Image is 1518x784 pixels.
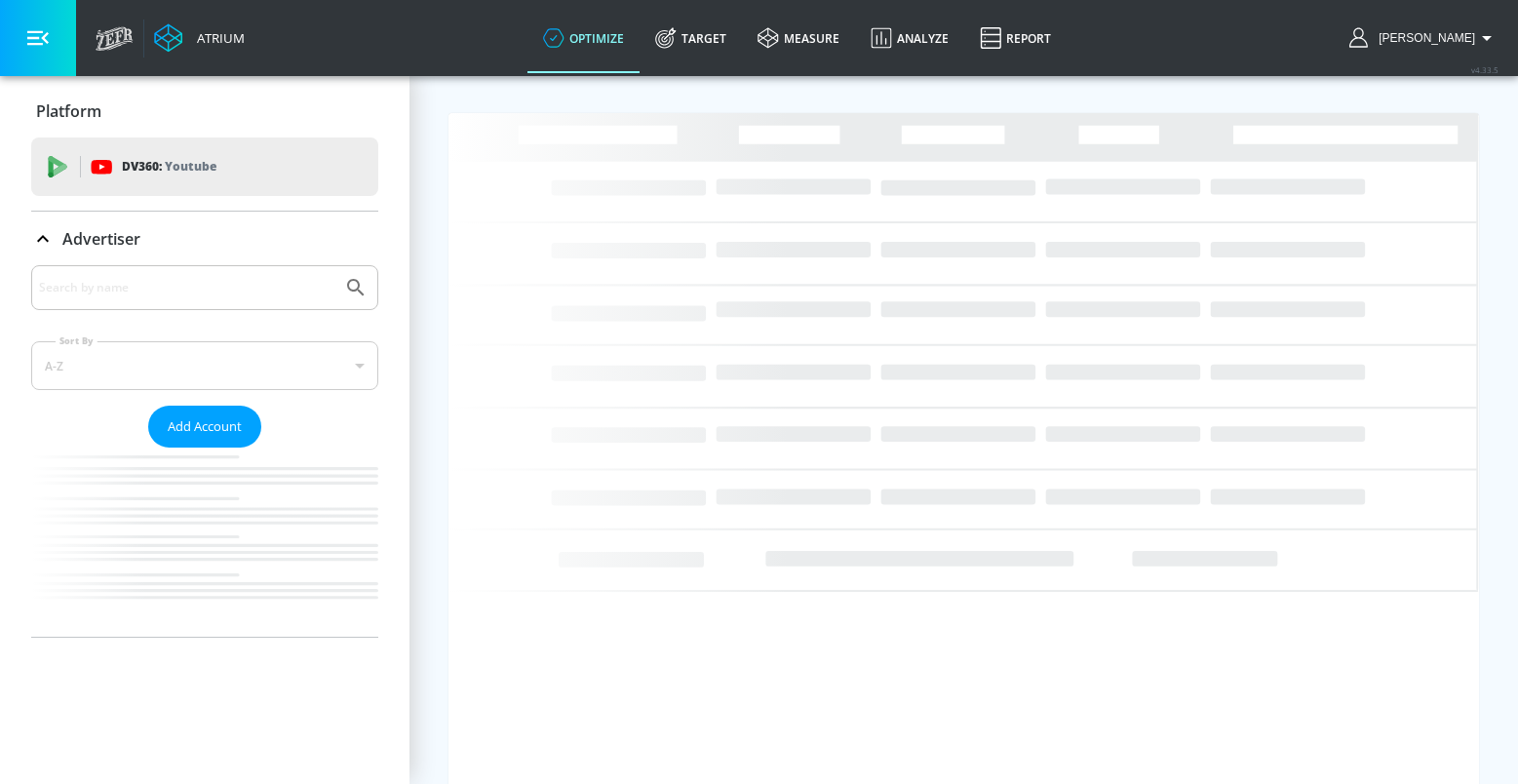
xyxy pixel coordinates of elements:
input: Search by name [39,275,334,300]
a: optimize [527,3,640,73]
label: Sort By [56,334,97,347]
p: DV360: [122,156,216,177]
p: Youtube [165,156,216,176]
div: Advertiser [31,265,378,637]
div: Atrium [189,29,245,47]
nav: list of Advertiser [31,448,378,637]
span: Add Account [168,415,242,438]
div: Advertiser [31,212,378,266]
p: Platform [36,100,101,122]
button: [PERSON_NAME] [1349,26,1499,50]
a: Atrium [154,23,245,53]
button: Add Account [148,406,261,448]
a: Target [640,3,742,73]
a: Analyze [855,3,964,73]
span: login as: shannon.belforti@zefr.com [1371,31,1475,45]
div: A-Z [31,341,378,390]
span: v 4.33.5 [1471,64,1499,75]
p: Advertiser [62,228,140,250]
div: Platform [31,84,378,138]
a: Report [964,3,1067,73]
div: DV360: Youtube [31,137,378,196]
a: measure [742,3,855,73]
